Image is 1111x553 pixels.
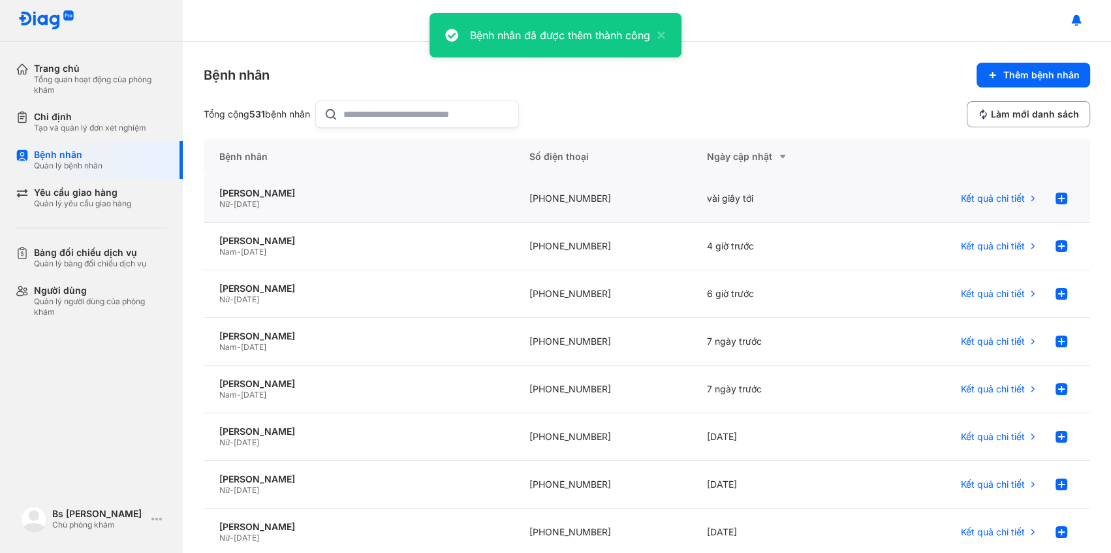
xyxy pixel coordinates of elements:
span: - [230,533,234,543]
span: Kết quả chi tiết [961,431,1025,443]
div: 7 ngày trước [691,366,869,413]
div: [PERSON_NAME] [219,521,498,533]
span: Kết quả chi tiết [961,383,1025,395]
div: [PHONE_NUMBER] [514,318,691,366]
div: [PHONE_NUMBER] [514,413,691,461]
div: Số điện thoại [514,138,691,175]
div: Bệnh nhân [34,149,102,161]
span: Kết quả chi tiết [961,288,1025,300]
span: Kết quả chi tiết [961,526,1025,538]
span: Nữ [219,485,230,495]
div: Chỉ định [34,111,146,123]
span: [DATE] [234,485,259,495]
div: Tạo và quản lý đơn xét nghiệm [34,123,146,133]
div: [PERSON_NAME] [219,283,498,294]
span: Làm mới danh sách [991,108,1079,120]
span: Kết quả chi tiết [961,193,1025,204]
span: Nữ [219,533,230,543]
div: [PHONE_NUMBER] [514,175,691,223]
div: Bệnh nhân đã được thêm thành công [470,27,650,43]
div: Tổng cộng bệnh nhân [204,108,310,120]
span: - [237,247,241,257]
div: [PERSON_NAME] [219,473,498,485]
div: Yêu cầu giao hàng [34,187,131,198]
div: Trang chủ [34,63,167,74]
span: 531 [249,108,265,119]
div: Bệnh nhân [204,138,514,175]
div: [PERSON_NAME] [219,187,498,199]
div: 6 giờ trước [691,270,869,318]
div: Người dùng [34,285,167,296]
span: [DATE] [241,390,266,400]
div: [PHONE_NUMBER] [514,366,691,413]
div: Quản lý người dùng của phòng khám [34,296,167,317]
span: - [237,342,241,352]
span: Nam [219,247,237,257]
span: [DATE] [241,247,266,257]
span: [DATE] [234,437,259,447]
span: Kết quả chi tiết [961,479,1025,490]
button: Làm mới danh sách [967,101,1090,127]
span: Nữ [219,294,230,304]
div: [PERSON_NAME] [219,235,498,247]
div: Quản lý bảng đối chiếu dịch vụ [34,259,146,269]
img: logo [18,10,74,31]
div: Quản lý bệnh nhân [34,161,102,171]
span: Nam [219,342,237,352]
span: [DATE] [241,342,266,352]
span: - [230,199,234,209]
div: [PHONE_NUMBER] [514,270,691,318]
span: Nam [219,390,237,400]
div: Bs [PERSON_NAME] [52,508,146,520]
span: Nữ [219,199,230,209]
div: 7 ngày trước [691,318,869,366]
div: [PERSON_NAME] [219,330,498,342]
div: [DATE] [691,413,869,461]
span: [DATE] [234,533,259,543]
span: Kết quả chi tiết [961,240,1025,252]
span: - [230,437,234,447]
span: - [230,485,234,495]
span: [DATE] [234,199,259,209]
div: [PHONE_NUMBER] [514,461,691,509]
span: Thêm bệnh nhân [1003,69,1080,81]
div: 4 giờ trước [691,223,869,270]
div: Tổng quan hoạt động của phòng khám [34,74,167,95]
button: close [650,27,666,43]
span: - [230,294,234,304]
div: [PERSON_NAME] [219,378,498,390]
div: Quản lý yêu cầu giao hàng [34,198,131,209]
div: Chủ phòng khám [52,520,146,530]
div: Bệnh nhân [204,66,270,84]
span: [DATE] [234,294,259,304]
div: Ngày cập nhật [707,149,853,165]
div: [PHONE_NUMBER] [514,223,691,270]
span: - [237,390,241,400]
button: Thêm bệnh nhân [977,63,1090,87]
img: logo [21,506,47,532]
span: Nữ [219,437,230,447]
div: [PERSON_NAME] [219,426,498,437]
div: [DATE] [691,461,869,509]
div: Bảng đối chiếu dịch vụ [34,247,146,259]
div: vài giây tới [691,175,869,223]
span: Kết quả chi tiết [961,336,1025,347]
